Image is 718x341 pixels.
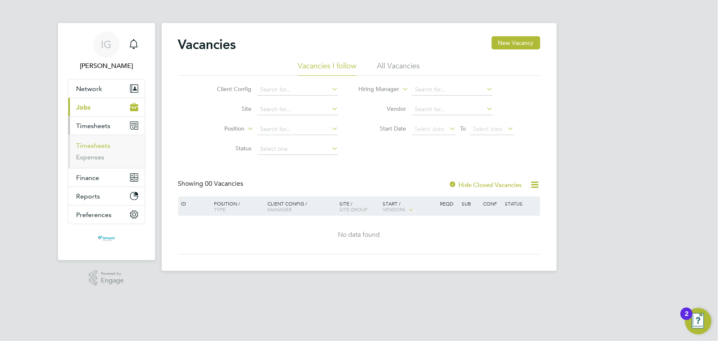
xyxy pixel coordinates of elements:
[412,104,493,115] input: Search for...
[503,196,539,210] div: Status
[257,84,338,96] input: Search for...
[298,61,357,76] li: Vacancies I follow
[77,122,111,130] span: Timesheets
[68,206,145,224] button: Preferences
[449,181,522,189] label: Hide Closed Vacancies
[415,125,444,133] span: Select date
[68,168,145,187] button: Finance
[77,85,102,93] span: Network
[339,206,367,213] span: Site Group
[473,125,502,133] span: Select date
[77,211,112,219] span: Preferences
[257,124,338,135] input: Search for...
[685,308,711,334] button: Open Resource Center, 2 new notifications
[179,231,539,239] div: No data found
[89,270,124,286] a: Powered byEngage
[179,196,208,210] div: ID
[205,180,244,188] span: 00 Vacancies
[460,196,481,210] div: Sub
[58,23,155,260] nav: Main navigation
[352,85,399,93] label: Hiring Manager
[97,232,116,245] img: tempestresourcing-logo-retina.png
[412,84,493,96] input: Search for...
[214,206,225,213] span: Type
[204,85,251,93] label: Client Config
[178,36,236,53] h2: Vacancies
[257,104,338,115] input: Search for...
[178,180,245,188] div: Showing
[68,232,145,245] a: Go to home page
[101,39,112,50] span: IG
[257,143,338,155] input: Select one
[337,196,381,216] div: Site /
[492,36,540,49] button: New Vacancy
[265,196,337,216] div: Client Config /
[481,196,503,210] div: Conf
[77,103,91,111] span: Jobs
[359,125,406,132] label: Start Date
[208,196,265,216] div: Position /
[68,61,145,71] span: Imre Gyori
[77,142,111,149] a: Timesheets
[68,135,145,168] div: Timesheets
[359,105,406,112] label: Vendor
[68,117,145,135] button: Timesheets
[204,105,251,112] label: Site
[685,314,688,325] div: 2
[438,196,460,210] div: Reqd
[77,153,105,161] a: Expenses
[68,31,145,71] a: IG[PERSON_NAME]
[68,98,145,116] button: Jobs
[267,206,292,213] span: Manager
[68,79,145,98] button: Network
[101,270,124,277] span: Powered by
[458,123,468,134] span: To
[68,187,145,205] button: Reports
[381,196,438,217] div: Start /
[101,277,124,284] span: Engage
[204,145,251,152] label: Status
[77,192,100,200] span: Reports
[377,61,420,76] li: All Vacancies
[197,125,244,133] label: Position
[77,174,100,182] span: Finance
[383,206,406,213] span: Vendors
